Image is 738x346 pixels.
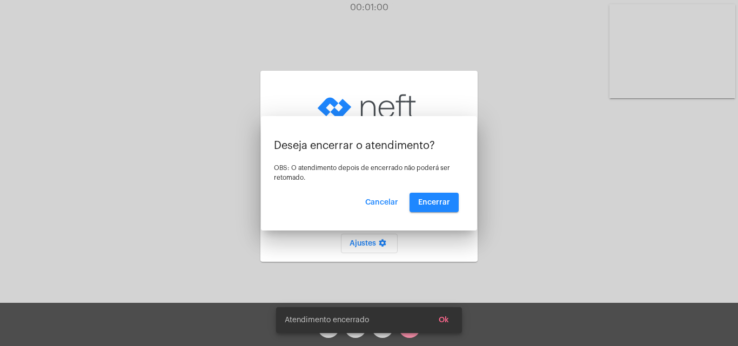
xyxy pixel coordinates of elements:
[376,239,389,252] mat-icon: settings
[315,79,423,133] img: logo-neft-novo-2.png
[274,140,464,152] p: Deseja encerrar o atendimento?
[350,3,388,12] span: 00:01:00
[365,199,398,206] span: Cancelar
[439,316,449,324] span: Ok
[350,240,389,247] span: Ajustes
[357,193,407,212] button: Cancelar
[274,165,450,181] span: OBS: O atendimento depois de encerrado não poderá ser retomado.
[418,199,450,206] span: Encerrar
[285,315,369,325] span: Atendimento encerrado
[410,193,459,212] button: Encerrar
